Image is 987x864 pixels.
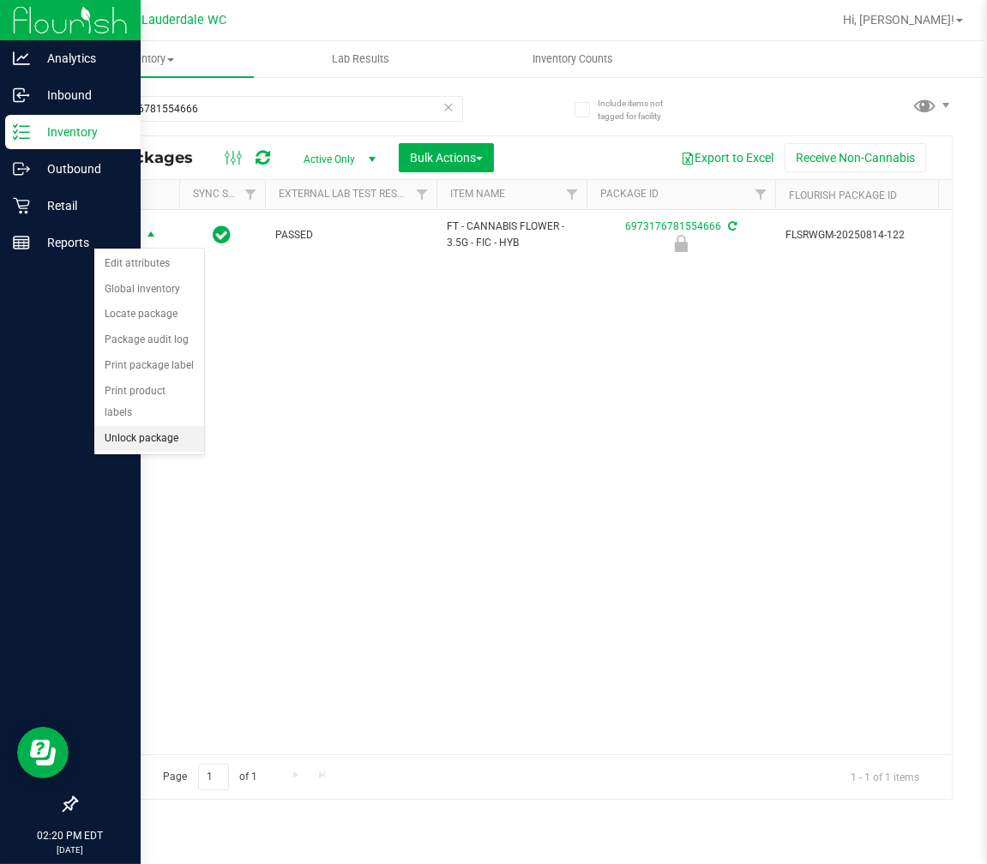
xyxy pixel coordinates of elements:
[509,51,636,67] span: Inventory Counts
[198,764,229,790] input: 1
[30,232,133,253] p: Reports
[94,302,204,327] li: Locate package
[747,180,775,209] a: Filter
[399,143,494,172] button: Bulk Actions
[442,96,454,118] span: Clear
[843,13,954,27] span: Hi, [PERSON_NAME]!
[94,379,204,426] li: Print product labels
[410,151,483,165] span: Bulk Actions
[13,234,30,251] inline-svg: Reports
[279,188,413,200] a: External Lab Test Result
[237,180,265,209] a: Filter
[466,41,679,77] a: Inventory Counts
[214,223,232,247] span: In Sync
[13,50,30,67] inline-svg: Analytics
[789,189,897,201] a: Flourish Package ID
[141,224,162,248] span: select
[17,727,69,778] iframe: Resource center
[13,87,30,104] inline-svg: Inbound
[13,197,30,214] inline-svg: Retail
[670,143,785,172] button: Export to Excel
[584,235,778,252] div: Launch Hold
[13,123,30,141] inline-svg: Inventory
[123,13,226,27] span: Ft. Lauderdale WC
[89,148,210,167] span: All Packages
[408,180,436,209] a: Filter
[193,188,259,200] a: Sync Status
[30,48,133,69] p: Analytics
[785,143,926,172] button: Receive Non-Cannabis
[725,220,737,232] span: Sync from Compliance System
[8,828,133,843] p: 02:20 PM EDT
[30,195,133,216] p: Retail
[447,219,576,251] span: FT - CANNABIS FLOWER - 3.5G - FIC - HYB
[625,220,721,232] a: 6973176781554666
[41,51,254,67] span: Inventory
[598,97,683,123] span: Include items not tagged for facility
[94,353,204,379] li: Print package label
[30,159,133,179] p: Outbound
[254,41,466,77] a: Lab Results
[558,180,587,209] a: Filter
[8,843,133,856] p: [DATE]
[309,51,412,67] span: Lab Results
[30,85,133,105] p: Inbound
[148,764,272,790] span: Page of 1
[785,227,954,243] span: FLSRWGM-20250814-122
[275,227,426,243] span: PASSED
[13,160,30,177] inline-svg: Outbound
[450,188,505,200] a: Item Name
[600,188,659,200] a: Package ID
[30,122,133,142] p: Inventory
[94,426,204,452] li: Unlock package
[94,327,204,353] li: Package audit log
[75,96,463,122] input: Search Package ID, Item Name, SKU, Lot or Part Number...
[41,41,254,77] a: Inventory
[94,251,204,277] li: Edit attributes
[94,277,204,303] li: Global inventory
[837,764,933,789] span: 1 - 1 of 1 items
